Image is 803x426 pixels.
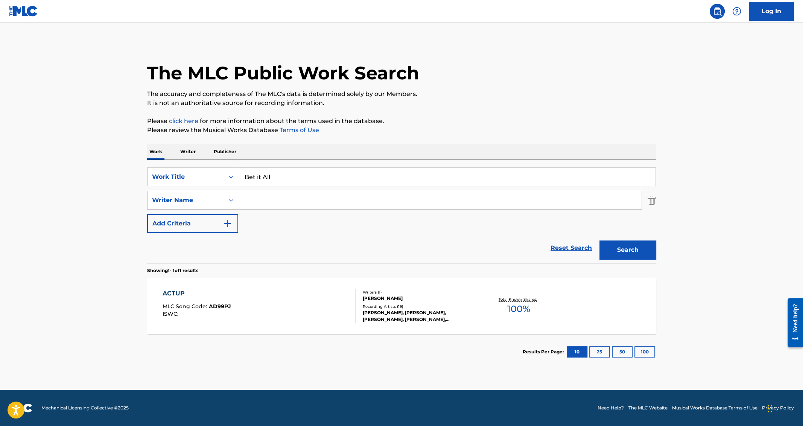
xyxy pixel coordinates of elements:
[147,267,198,274] p: Showing 1 - 1 of 1 results
[147,117,656,126] p: Please for more information about the terms used in the database.
[648,191,656,210] img: Delete Criterion
[169,117,198,125] a: click here
[749,2,794,21] a: Log In
[209,303,231,310] span: AD99PJ
[612,346,633,358] button: 50
[147,167,656,263] form: Search Form
[634,346,655,358] button: 100
[507,302,530,316] span: 100 %
[147,62,419,84] h1: The MLC Public Work Search
[223,219,232,228] img: 9d2ae6d4665cec9f34b9.svg
[363,295,476,302] div: [PERSON_NAME]
[147,278,656,334] a: ACTUPMLC Song Code:AD99PJISWC:Writers (1)[PERSON_NAME]Recording Artists (19)[PERSON_NAME], [PERSO...
[713,7,722,16] img: search
[710,4,725,19] a: Public Search
[765,390,803,426] iframe: Chat Widget
[163,289,231,298] div: ACTUP
[628,405,668,411] a: The MLC Website
[589,346,610,358] button: 25
[768,397,772,420] div: Drag
[9,403,32,412] img: logo
[762,405,794,411] a: Privacy Policy
[152,172,220,181] div: Work Title
[729,4,744,19] div: Help
[9,6,38,17] img: MLC Logo
[567,346,587,358] button: 10
[147,99,656,108] p: It is not an authoritative source for recording information.
[163,310,180,317] span: ISWC :
[163,303,209,310] span: MLC Song Code :
[41,405,129,411] span: Mechanical Licensing Collective © 2025
[147,90,656,99] p: The accuracy and completeness of The MLC's data is determined solely by our Members.
[547,240,596,256] a: Reset Search
[499,297,539,302] p: Total Known Shares:
[152,196,220,205] div: Writer Name
[147,144,164,160] p: Work
[147,214,238,233] button: Add Criteria
[363,289,476,295] div: Writers ( 1 )
[523,348,566,355] p: Results Per Page:
[211,144,239,160] p: Publisher
[278,126,319,134] a: Terms of Use
[672,405,757,411] a: Musical Works Database Terms of Use
[782,292,803,353] iframe: Resource Center
[147,126,656,135] p: Please review the Musical Works Database
[178,144,198,160] p: Writer
[363,309,476,323] div: [PERSON_NAME], [PERSON_NAME], [PERSON_NAME], [PERSON_NAME], [PERSON_NAME]
[598,405,624,411] a: Need Help?
[363,304,476,309] div: Recording Artists ( 19 )
[599,240,656,259] button: Search
[732,7,741,16] img: help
